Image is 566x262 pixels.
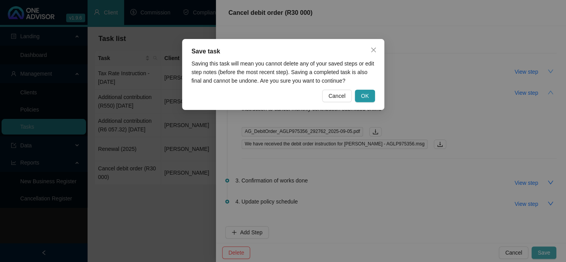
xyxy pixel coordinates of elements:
[191,59,375,85] div: Saving this task will mean you cannot delete any of your saved steps or edit step notes (before t...
[191,47,375,56] div: Save task
[361,92,368,100] span: OK
[367,44,380,56] button: Close
[322,90,352,102] button: Cancel
[354,90,375,102] button: OK
[328,92,345,100] span: Cancel
[370,47,377,53] span: close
